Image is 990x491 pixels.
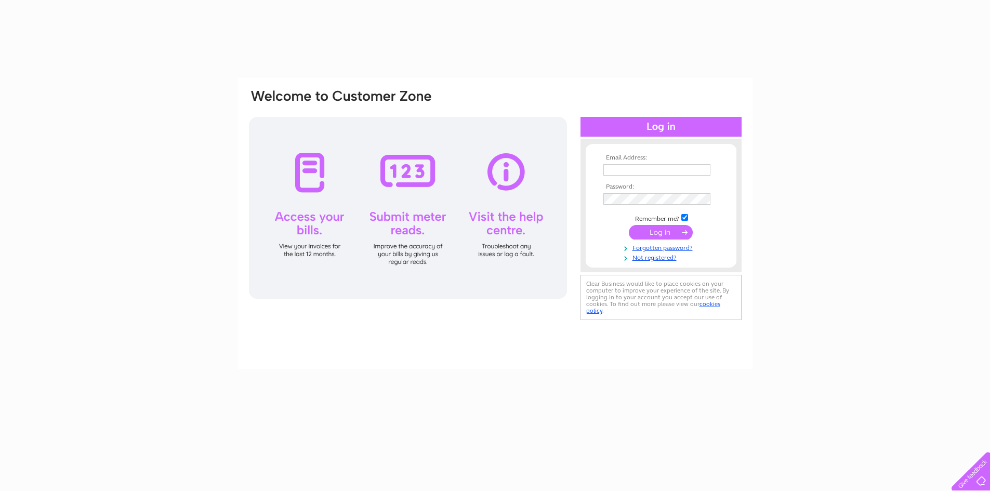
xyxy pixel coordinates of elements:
[580,275,742,320] div: Clear Business would like to place cookies on your computer to improve your experience of the sit...
[601,213,721,223] td: Remember me?
[601,154,721,162] th: Email Address:
[601,183,721,191] th: Password:
[629,225,693,240] input: Submit
[586,300,720,314] a: cookies policy
[603,242,721,252] a: Forgotten password?
[603,252,721,262] a: Not registered?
